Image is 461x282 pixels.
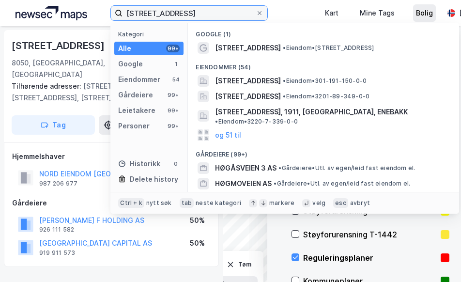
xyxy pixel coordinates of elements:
span: Eiendom • 301-191-150-0-0 [283,77,367,85]
div: Reguleringsplaner [303,252,437,264]
div: 926 111 582 [39,226,74,234]
div: Kategori [118,31,184,38]
div: Ctrl + k [118,198,144,208]
div: nytt søk [146,199,172,207]
div: 99+ [166,91,180,99]
div: Leietakere [118,105,155,116]
div: 99+ [166,107,180,114]
div: 987 206 977 [39,180,77,188]
div: neste kategori [196,199,241,207]
div: Mine Tags [360,7,395,19]
div: Kontrollprogram for chat [413,235,461,282]
div: 99+ [166,45,180,52]
div: Delete history [130,173,178,185]
span: Eiendom • [STREET_ADDRESS] [283,44,374,52]
img: logo.a4113a55bc3d86da70a041830d287a7e.svg [15,6,87,20]
div: avbryt [350,199,370,207]
div: [STREET_ADDRESS] [12,38,107,53]
div: 919 911 573 [39,249,75,257]
span: Gårdeiere • Utl. av egen/leid fast eiendom el. [278,164,415,172]
div: Hjemmelshaver [12,151,211,162]
iframe: Chat Widget [413,235,461,282]
span: [STREET_ADDRESS] [215,75,281,87]
span: [STREET_ADDRESS] [215,91,281,102]
span: HØGÅSVEIEN 3 AS [215,162,277,174]
div: Gårdeiere (99+) [188,143,459,160]
div: Eiendommer [118,74,160,85]
div: Google [118,58,143,70]
span: • [283,44,286,51]
span: [STREET_ADDRESS], 1911, [GEOGRAPHIC_DATA], ENEBAKK [215,106,408,118]
span: • [274,180,277,187]
span: Eiendom • 3220-7-339-0-0 [215,118,298,125]
span: • [283,93,286,100]
span: HØGMOVEIEN AS [215,178,272,189]
div: esc [333,198,348,208]
span: [STREET_ADDRESS] [215,42,281,54]
div: tab [180,198,194,208]
div: Kart [325,7,338,19]
span: Eiendom • 3201-89-349-0-0 [283,93,369,100]
span: • [278,164,281,172]
div: 50% [190,215,205,226]
button: og 51 til [215,129,241,141]
div: Alle [118,43,131,54]
div: Støyforurensning T-1442 [303,229,437,240]
div: 8050, [GEOGRAPHIC_DATA], [GEOGRAPHIC_DATA] [12,57,136,80]
span: • [215,118,218,125]
div: Bolig [416,7,433,19]
button: Tøm [220,257,258,272]
div: Eiendommer (54) [188,56,459,73]
div: Gårdeiere [12,197,211,209]
div: 0 [172,160,180,168]
div: 1 [172,60,180,68]
span: Tilhørende adresser: [12,82,83,90]
div: 99+ [166,122,180,130]
div: markere [269,199,294,207]
button: Tag [12,115,95,135]
input: Søk på adresse, matrikkel, gårdeiere, leietakere eller personer [123,6,256,20]
div: Historikk [118,158,160,170]
div: Gårdeiere [118,89,153,101]
div: [STREET_ADDRESS], [STREET_ADDRESS], [STREET_ADDRESS] [12,80,203,104]
div: Google (1) [188,23,459,40]
span: • [283,77,286,84]
div: velg [312,199,325,207]
div: 50% [190,237,205,249]
div: 54 [172,76,180,83]
span: Gårdeiere • Utl. av egen/leid fast eiendom el. [274,180,410,188]
div: Personer [118,120,150,132]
